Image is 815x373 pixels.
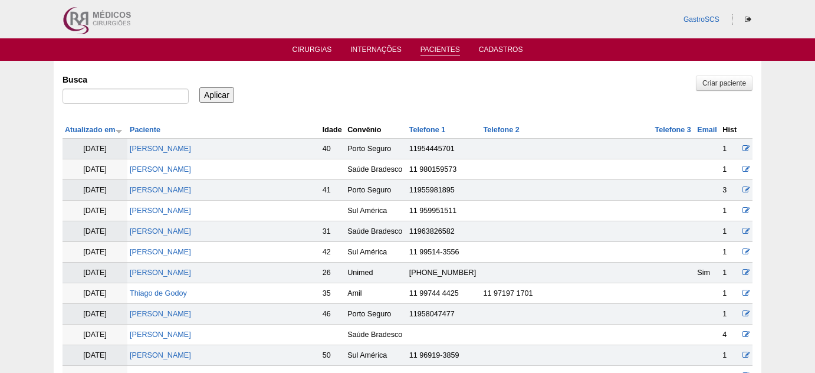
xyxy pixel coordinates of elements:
[130,186,191,194] a: [PERSON_NAME]
[115,127,123,135] img: ordem crescente
[199,87,234,103] input: Aplicar
[655,126,691,134] a: Telefone 3
[720,345,740,366] td: 1
[130,248,191,256] a: [PERSON_NAME]
[407,159,481,180] td: 11 980159573
[407,304,481,325] td: 11958047477
[130,289,187,297] a: Thiago de Godoy
[720,221,740,242] td: 1
[63,180,127,201] td: [DATE]
[130,269,191,277] a: [PERSON_NAME]
[407,201,481,221] td: 11 959951511
[320,180,345,201] td: 41
[320,139,345,159] td: 40
[697,126,717,134] a: Email
[63,139,127,159] td: [DATE]
[63,74,189,86] label: Busca
[130,126,160,134] a: Paciente
[407,180,481,201] td: 11955981895
[130,227,191,235] a: [PERSON_NAME]
[130,207,191,215] a: [PERSON_NAME]
[320,242,345,263] td: 42
[481,283,652,304] td: 11 97197 1701
[345,159,407,180] td: Saúde Bradesco
[63,304,127,325] td: [DATE]
[696,76,752,91] a: Criar paciente
[479,45,523,57] a: Cadastros
[683,15,719,24] a: GastroSCS
[345,345,407,366] td: Sul América
[130,165,191,174] a: [PERSON_NAME]
[345,139,407,159] td: Porto Seguro
[720,304,740,325] td: 1
[695,263,720,283] td: Sim
[720,283,740,304] td: 1
[63,263,127,283] td: [DATE]
[720,263,740,283] td: 1
[345,180,407,201] td: Porto Seguro
[745,16,751,23] i: Sair
[345,283,407,304] td: Amil
[320,263,345,283] td: 26
[63,201,127,221] td: [DATE]
[345,122,407,139] th: Convênio
[63,345,127,366] td: [DATE]
[720,139,740,159] td: 1
[320,122,345,139] th: Idade
[407,263,481,283] td: [PHONE_NUMBER]
[63,159,127,180] td: [DATE]
[720,242,740,263] td: 1
[63,283,127,304] td: [DATE]
[345,304,407,325] td: Porto Seguro
[63,221,127,242] td: [DATE]
[63,242,127,263] td: [DATE]
[320,345,345,366] td: 50
[720,201,740,221] td: 1
[320,304,345,325] td: 46
[63,89,189,104] input: Digite os termos que você deseja procurar.
[483,126,519,134] a: Telefone 2
[720,325,740,345] td: 4
[345,325,407,345] td: Saúde Bradesco
[65,126,123,134] a: Atualizado em
[407,242,481,263] td: 11 99514-3556
[720,159,740,180] td: 1
[130,351,191,359] a: [PERSON_NAME]
[345,201,407,221] td: Sul América
[63,325,127,345] td: [DATE]
[407,221,481,242] td: 11963826582
[130,145,191,153] a: [PERSON_NAME]
[407,345,481,366] td: 11 96919-3859
[420,45,460,55] a: Pacientes
[293,45,332,57] a: Cirurgias
[720,122,740,139] th: Hist
[407,283,481,304] td: 11 99744 4425
[320,283,345,304] td: 35
[350,45,402,57] a: Internações
[320,221,345,242] td: 31
[720,180,740,201] td: 3
[130,310,191,318] a: [PERSON_NAME]
[407,139,481,159] td: 11954445701
[409,126,445,134] a: Telefone 1
[130,331,191,339] a: [PERSON_NAME]
[345,242,407,263] td: Sul América
[345,263,407,283] td: Unimed
[345,221,407,242] td: Saúde Bradesco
